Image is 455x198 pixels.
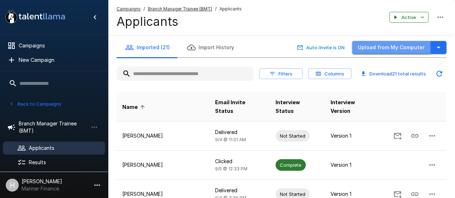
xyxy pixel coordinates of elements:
span: Email Invite Status [215,98,264,115]
u: Campaigns [117,6,141,11]
p: Version 1 [331,132,375,139]
p: Delivered [215,187,264,194]
span: / [144,5,145,13]
span: Send Invitation [389,190,406,197]
p: Version 1 [331,161,375,169]
button: Filters [259,68,302,79]
button: Columns [308,68,351,79]
button: Import History [178,37,243,57]
p: Clicked [215,158,264,165]
span: Applicants [219,5,242,13]
span: Copy Interview Link [406,190,423,197]
span: Complete [276,162,306,169]
button: Upload from My Computer [352,41,431,54]
p: [PERSON_NAME] [122,132,204,139]
p: [PERSON_NAME] [122,190,204,198]
span: Copy Interview Link [406,132,423,138]
span: Not Started [276,191,310,198]
span: Name [122,103,147,111]
span: Send Invitation [389,132,406,138]
span: 9/4 @ 11:01 AM [215,137,246,142]
h4: Applicants [117,14,242,29]
p: [PERSON_NAME] [122,161,204,169]
button: Download21 total results [357,68,429,79]
button: Updated Today - 3:46 PM [432,66,446,81]
span: / [215,5,217,13]
p: Delivered [215,129,264,136]
span: Interview Status [276,98,319,115]
p: Version 1 [331,190,375,198]
span: Interview Version [331,98,375,115]
span: Not Started [276,133,310,139]
button: Active [389,12,428,23]
button: Auto-Invite is ON [296,42,346,53]
u: Branch Manager Trainee (BMT) [148,6,212,11]
button: Imported (21) [117,37,178,57]
span: 9/5 @ 12:33 PM [215,166,247,171]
